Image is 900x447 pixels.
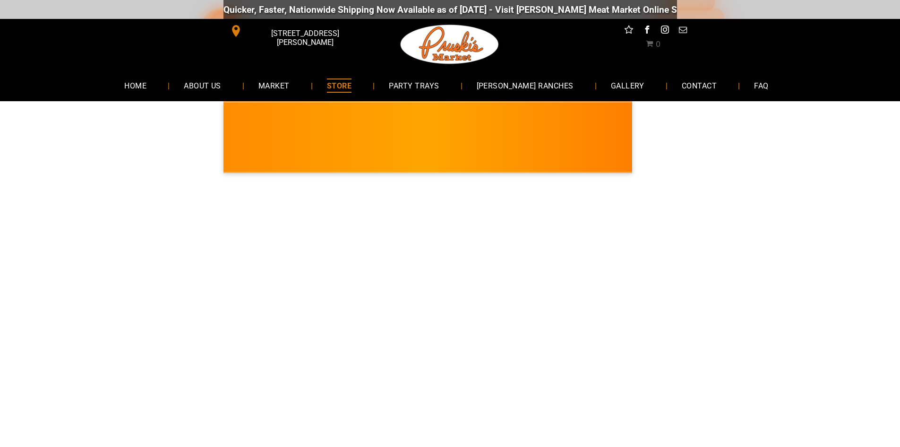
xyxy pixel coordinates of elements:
[623,24,635,38] a: Social network
[740,73,782,98] a: FAQ
[110,73,161,98] a: HOME
[656,40,660,49] span: 0
[651,4,743,15] a: [DOMAIN_NAME][URL]
[244,73,304,98] a: MARKET
[244,24,366,52] span: [STREET_ADDRESS][PERSON_NAME]
[313,73,366,98] a: STORE
[668,73,731,98] a: CONTACT
[677,24,689,38] a: email
[375,73,453,98] a: PARTY TRAYS
[399,19,501,70] img: Pruski-s+Market+HQ+Logo2-1920w.png
[223,24,368,38] a: [STREET_ADDRESS][PERSON_NAME]
[559,144,745,159] span: [PERSON_NAME] MARKET
[171,4,743,15] div: Quicker, Faster, Nationwide Shipping Now Available as of [DATE] - Visit [PERSON_NAME] Meat Market...
[597,73,659,98] a: GALLERY
[659,24,671,38] a: instagram
[641,24,653,38] a: facebook
[170,73,235,98] a: ABOUT US
[463,73,588,98] a: [PERSON_NAME] RANCHES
